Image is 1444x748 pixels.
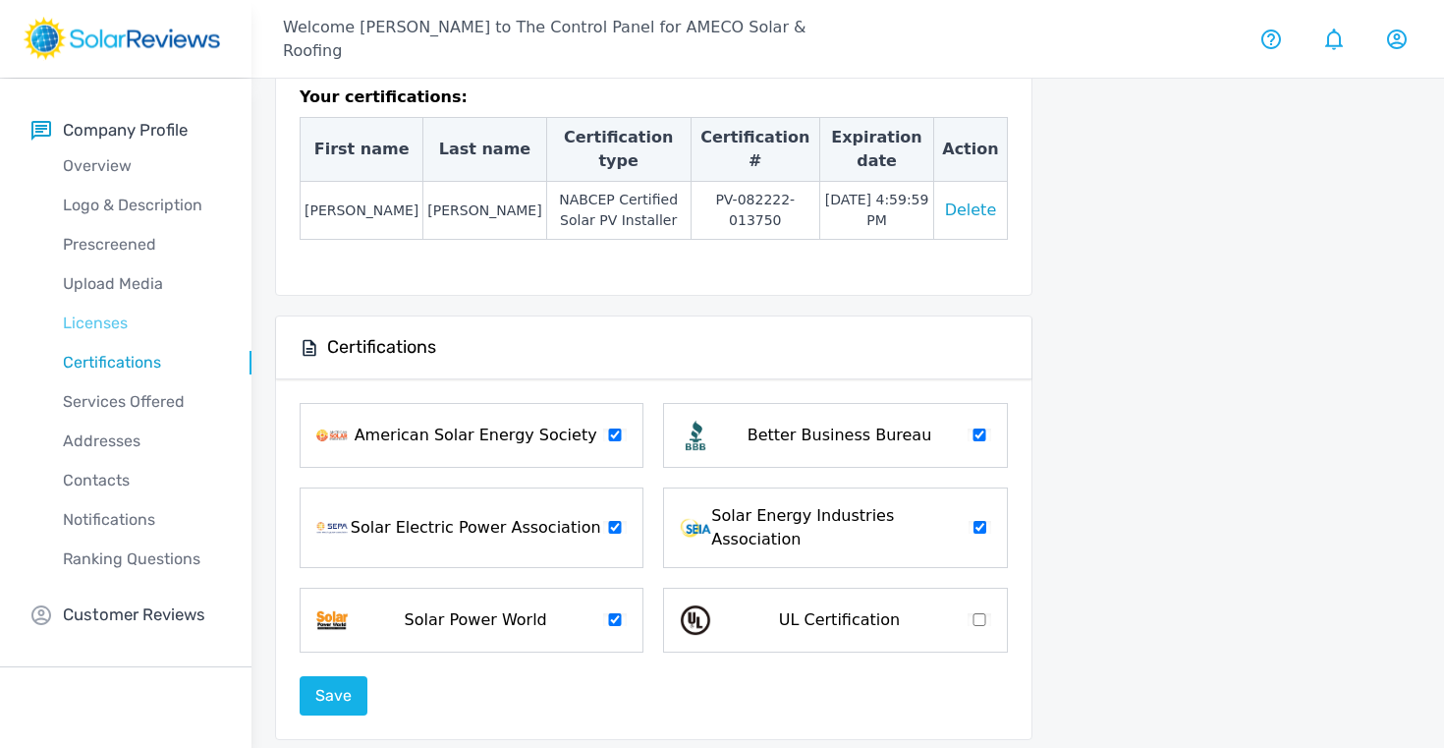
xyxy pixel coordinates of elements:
img: icon_UL.png [680,604,711,636]
p: Solar Electric Power Association [351,516,601,540]
p: Solar Power World [405,608,547,632]
th: Action [934,118,1007,182]
p: Logo & Description [31,194,251,217]
p: Overview [31,154,251,178]
th: Expiration date [819,118,933,182]
h5: Certifications [327,336,436,359]
p: Upload Media [31,272,251,296]
p: Solar Energy Industries Association [711,504,969,551]
p: Certifications [31,351,251,374]
a: Addresses [31,422,251,461]
p: Customer Reviews [63,603,205,627]
p: Contacts [31,469,251,492]
a: Ranking Questions [31,540,251,579]
a: Certifications [31,343,251,382]
th: Certification # [691,118,819,182]
p: Services Offered [31,390,251,414]
img: icon_SEPA.png [316,512,348,544]
a: Overview [31,146,251,186]
img: icon_BBB.png [680,420,711,451]
a: Services Offered [31,382,251,422]
a: Notifications [31,500,251,540]
td: [PERSON_NAME] [301,182,423,240]
p: Your certifications: [300,86,1008,117]
p: American Solar Energy Society [355,424,597,447]
p: Ranking Questions [31,547,251,571]
p: Prescreened [31,233,251,257]
a: Logo & Description [31,186,251,225]
a: Prescreened [31,225,251,264]
p: Better Business Bureau [748,424,932,447]
th: Certification type [546,118,691,182]
img: icon_SPW.png [316,604,348,636]
td: [PERSON_NAME] [423,182,546,240]
p: Welcome [PERSON_NAME] to The Control Panel for AMECO Solar & Roofing [283,16,848,63]
a: Delete [945,201,997,219]
a: Upload Media [31,264,251,304]
td: PV-082222-013750 [691,182,819,240]
td: NABCEP Certified Solar PV Installer [546,182,691,240]
p: UL Certification [779,608,900,632]
p: Addresses [31,430,251,453]
a: Licenses [31,304,251,343]
th: Last name [423,118,546,182]
p: Notifications [31,508,251,532]
td: [DATE] 4:59:59 PM [819,182,933,240]
p: Licenses [31,312,251,335]
img: icon_SEIA.png [680,512,711,544]
p: Company Profile [63,118,188,143]
a: Save [300,676,367,716]
img: icon_ASES.png [316,420,348,451]
th: First name [301,118,423,182]
a: Contacts [31,461,251,500]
